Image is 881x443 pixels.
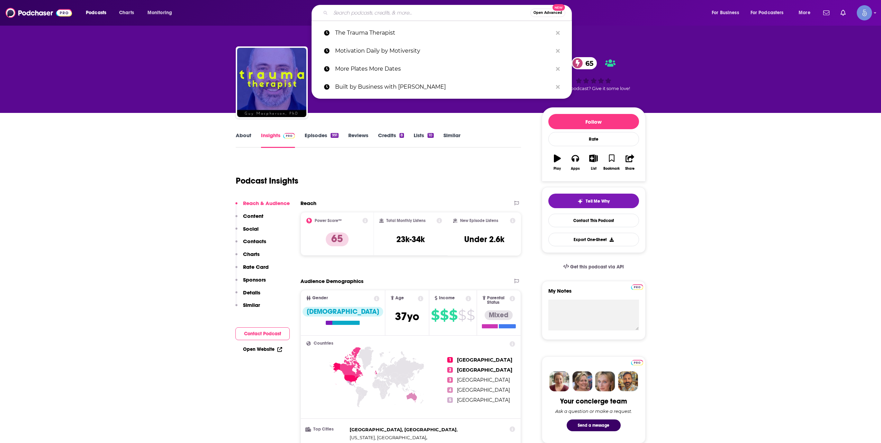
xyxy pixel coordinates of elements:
[487,296,509,305] span: Parental Status
[312,24,572,42] a: The Trauma Therapist
[386,218,425,223] h2: Total Monthly Listens
[243,346,282,352] a: Open Website
[457,387,510,393] span: [GEOGRAPHIC_DATA]
[794,7,819,18] button: open menu
[235,200,290,213] button: Reach & Audience
[6,6,72,19] img: Podchaser - Follow, Share and Rate Podcasts
[603,150,621,175] button: Bookmark
[396,234,425,245] h3: 23k-34k
[820,7,832,19] a: Show notifications dropdown
[305,132,338,148] a: Episodes991
[300,278,363,284] h2: Audience Demographics
[548,150,566,175] button: Play
[458,310,466,321] span: $
[306,427,347,432] h3: Top Cities
[572,57,597,69] a: 65
[143,7,181,18] button: open menu
[243,264,269,270] p: Rate Card
[548,233,639,246] button: Export One-Sheet
[243,213,263,219] p: Content
[857,5,872,20] span: Logged in as Spiral5-G1
[283,133,295,139] img: Podchaser Pro
[567,419,621,431] button: Send a message
[555,408,632,414] div: Ask a question or make a request.
[428,133,433,138] div: 10
[618,371,638,391] img: Jon Profile
[86,8,106,18] span: Podcasts
[235,238,266,251] button: Contacts
[331,133,338,138] div: 991
[625,167,635,171] div: Share
[746,7,794,18] button: open menu
[631,284,643,290] img: Podchaser Pro
[578,57,597,69] span: 65
[236,176,298,186] h1: Podcast Insights
[443,132,460,148] a: Similar
[312,296,328,300] span: Gender
[115,7,138,18] a: Charts
[548,114,639,129] button: Follow
[457,357,512,363] span: [GEOGRAPHIC_DATA]
[548,194,639,208] button: tell me why sparkleTell Me Why
[261,132,295,148] a: InsightsPodchaser Pro
[595,371,615,391] img: Jules Profile
[447,367,453,373] span: 2
[235,264,269,276] button: Rate Card
[243,251,260,257] p: Charts
[236,132,251,148] a: About
[326,232,349,246] p: 65
[707,7,748,18] button: open menu
[586,198,610,204] span: Tell Me Why
[591,167,596,171] div: List
[312,60,572,78] a: More Plates More Dates
[335,60,552,78] p: More Plates More Dates
[81,7,115,18] button: open menu
[631,360,643,365] img: Podchaser Pro
[447,357,453,363] span: 1
[549,371,569,391] img: Sydney Profile
[350,434,427,442] span: ,
[348,132,368,148] a: Reviews
[235,289,260,302] button: Details
[577,198,583,204] img: tell me why sparkle
[552,4,565,11] span: New
[314,341,333,346] span: Countries
[378,132,404,148] a: Credits8
[857,5,872,20] img: User Profile
[235,251,260,264] button: Charts
[460,218,498,223] h2: New Episode Listens
[631,283,643,290] a: Pro website
[235,276,266,289] button: Sponsors
[147,8,172,18] span: Monitoring
[571,167,580,171] div: Apps
[303,307,383,317] div: [DEMOGRAPHIC_DATA]
[350,435,426,440] span: [US_STATE], [GEOGRAPHIC_DATA]
[603,167,620,171] div: Bookmark
[467,310,475,321] span: $
[350,427,457,432] span: [GEOGRAPHIC_DATA], [GEOGRAPHIC_DATA]
[439,296,455,300] span: Income
[548,287,639,300] label: My Notes
[457,367,512,373] span: [GEOGRAPHIC_DATA]
[631,359,643,365] a: Pro website
[235,213,263,225] button: Content
[457,397,510,403] span: [GEOGRAPHIC_DATA]
[584,150,602,175] button: List
[237,48,306,117] a: The Trauma Therapist
[312,78,572,96] a: Built by Business with [PERSON_NAME]
[395,296,404,300] span: Age
[243,302,260,308] p: Similar
[395,310,419,323] span: 37 yo
[335,78,552,96] p: Built by Business with Andy Isom
[560,397,627,406] div: Your concierge team
[558,258,630,275] a: Get this podcast via API
[566,150,584,175] button: Apps
[315,218,342,223] h2: Power Score™
[331,7,530,18] input: Search podcasts, credits, & more...
[235,327,290,340] button: Contact Podcast
[570,264,624,270] span: Get this podcast via API
[447,387,453,393] span: 4
[447,377,453,383] span: 3
[447,397,453,403] span: 5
